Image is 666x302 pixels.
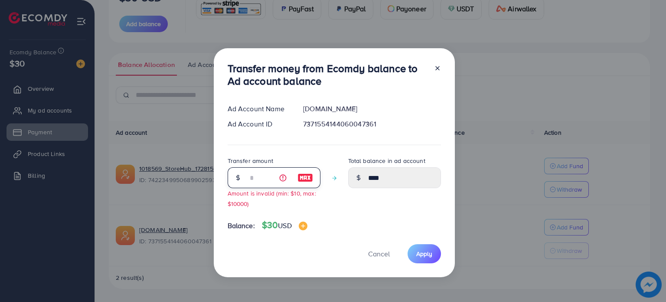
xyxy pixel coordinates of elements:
span: USD [278,221,291,230]
h3: Transfer money from Ecomdy balance to Ad account balance [228,62,427,87]
span: Cancel [368,249,390,259]
img: image [299,222,307,230]
div: Ad Account Name [221,104,297,114]
button: Apply [408,244,441,263]
span: Balance: [228,221,255,231]
label: Total balance in ad account [348,156,425,165]
div: 7371554144060047361 [296,119,447,129]
button: Cancel [357,244,401,263]
div: Ad Account ID [221,119,297,129]
h4: $30 [262,220,307,231]
div: [DOMAIN_NAME] [296,104,447,114]
span: Apply [416,249,432,258]
label: Transfer amount [228,156,273,165]
small: Amount is invalid (min: $10, max: $10000) [228,189,316,207]
img: image [297,173,313,183]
